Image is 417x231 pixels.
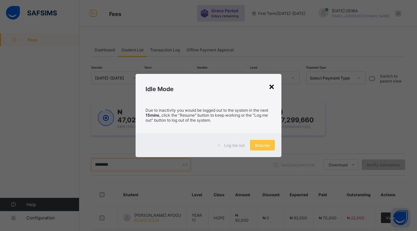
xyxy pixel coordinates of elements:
span: Log me out [224,143,245,148]
strong: 15mins [146,113,159,118]
h2: Idle Mode [146,86,271,92]
p: Due to inactivity you would be logged out to the system in the next , click the "Resume" button t... [146,108,271,123]
div: × [269,81,275,92]
span: Resume [255,143,270,148]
